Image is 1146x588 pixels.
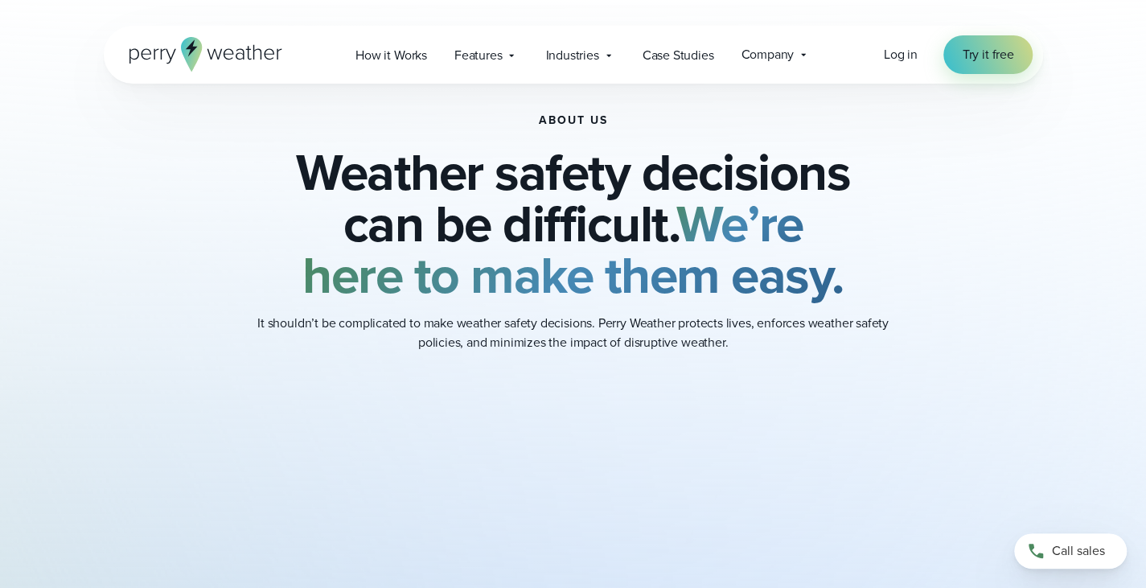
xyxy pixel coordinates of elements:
span: Case Studies [643,46,714,65]
a: Case Studies [629,39,728,72]
a: Try it free [943,35,1033,74]
span: Industries [545,46,598,65]
span: How it Works [355,46,427,65]
p: It shouldn’t be complicated to make weather safety decisions. Perry Weather protects lives, enfor... [252,314,895,352]
a: Log in [884,45,918,64]
h2: Weather safety decisions can be difficult. [184,146,963,301]
span: Company [741,45,794,64]
span: Call sales [1052,541,1105,561]
a: Call sales [1014,533,1127,569]
strong: We’re here to make them easy. [302,186,844,313]
a: How it Works [342,39,441,72]
span: Features [454,46,503,65]
h1: About Us [539,114,608,127]
span: Try it free [963,45,1014,64]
